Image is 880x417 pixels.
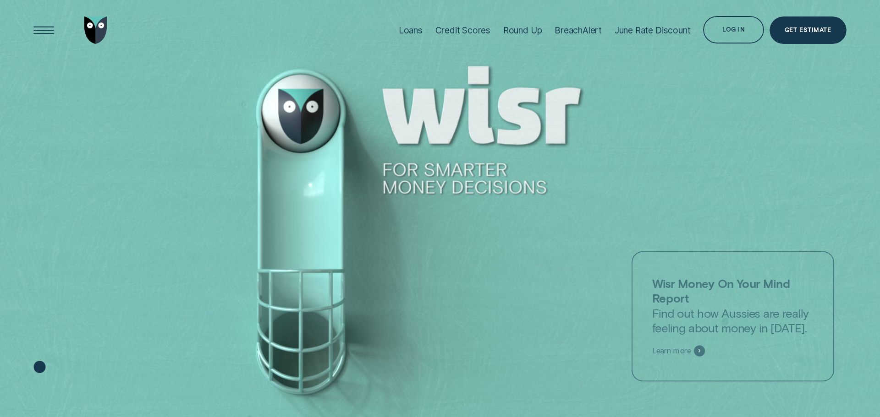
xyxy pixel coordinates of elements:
[652,276,790,305] strong: Wisr Money On Your Mind Report
[652,346,691,355] span: Learn more
[435,25,491,36] div: Credit Scores
[652,276,814,335] p: Find out how Aussies are really feeling about money in [DATE].
[399,25,423,36] div: Loans
[30,16,58,44] button: Open Menu
[84,16,107,44] img: Wisr
[770,16,847,44] a: Get Estimate
[615,25,691,36] div: June Rate Discount
[703,16,764,43] button: Log in
[555,25,602,36] div: BreachAlert
[503,25,542,36] div: Round Up
[632,251,834,381] a: Wisr Money On Your Mind ReportFind out how Aussies are really feeling about money in [DATE].Learn...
